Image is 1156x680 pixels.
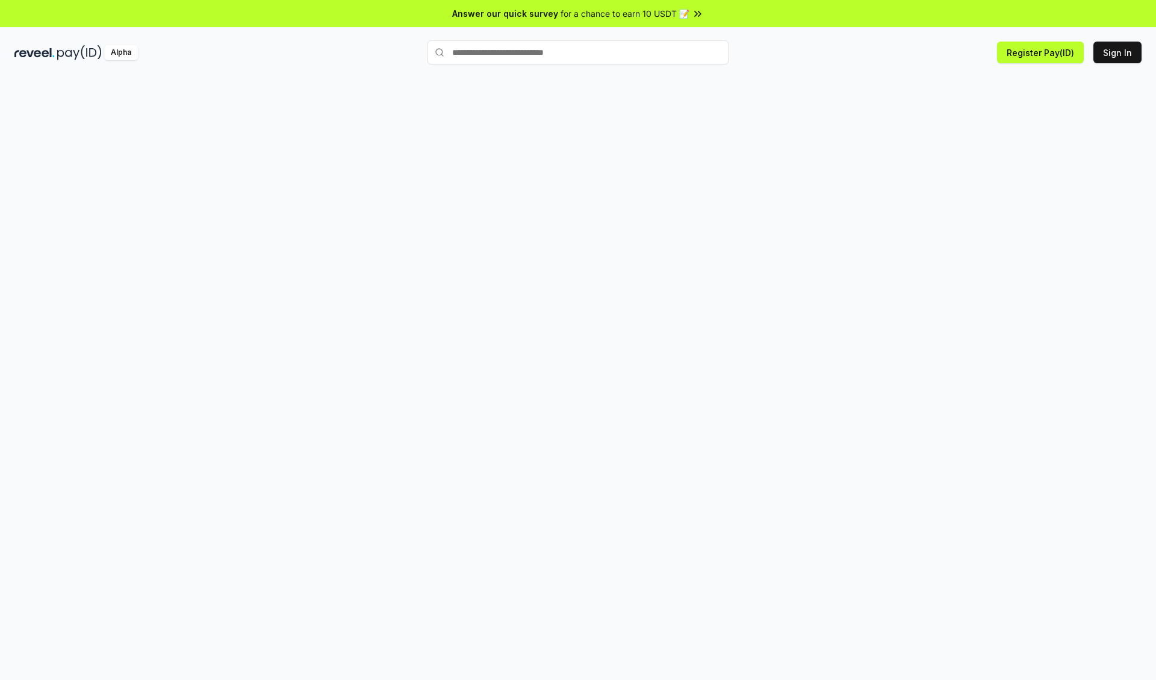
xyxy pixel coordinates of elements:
img: pay_id [57,45,102,60]
div: Alpha [104,45,138,60]
span: Answer our quick survey [452,7,558,20]
button: Sign In [1093,42,1142,63]
img: reveel_dark [14,45,55,60]
button: Register Pay(ID) [997,42,1084,63]
span: for a chance to earn 10 USDT 📝 [561,7,689,20]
